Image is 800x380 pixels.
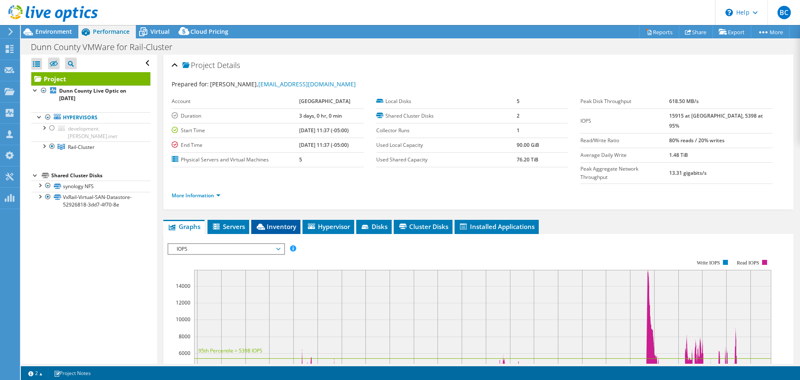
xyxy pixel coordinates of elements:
[580,97,669,106] label: Peak Disk Throughput
[31,112,150,123] a: Hypervisors
[459,222,535,231] span: Installed Applications
[93,28,130,35] span: Performance
[172,156,299,164] label: Physical Servers and Virtual Machines
[517,98,520,105] b: 5
[31,123,150,141] a: development.[PERSON_NAME].inet
[198,347,262,354] text: 95th Percentile = 5398 IOPS
[376,126,517,135] label: Collector Runs
[172,126,299,135] label: Start Time
[68,143,95,151] span: Rail-Cluster
[176,282,190,289] text: 14000
[725,9,733,16] svg: \n
[376,112,517,120] label: Shared Cluster Disks
[27,43,185,52] h1: Dunn County VMWare for Rail-Cluster
[669,169,707,176] b: 13.31 gigabits/s
[580,136,669,145] label: Read/Write Ratio
[217,60,240,70] span: Details
[669,112,763,129] b: 15915 at [GEOGRAPHIC_DATA], 5398 at 95%
[210,80,356,88] span: [PERSON_NAME],
[580,151,669,159] label: Average Daily Write
[679,25,713,38] a: Share
[307,222,350,231] span: Hypervisor
[255,222,296,231] span: Inventory
[22,368,48,378] a: 2
[150,28,170,35] span: Virtual
[398,222,448,231] span: Cluster Disks
[31,141,150,152] a: Rail-Cluster
[751,25,790,38] a: More
[172,192,220,199] a: More Information
[299,127,349,134] b: [DATE] 11:37 (-05:00)
[517,141,539,148] b: 90.00 GiB
[669,151,688,159] b: 1.48 TiB
[48,368,97,378] a: Project Notes
[517,112,520,119] b: 2
[68,125,117,140] span: development.[PERSON_NAME].inet
[737,260,760,266] text: Read IOPS
[299,141,349,148] b: [DATE] 11:37 (-05:00)
[299,156,302,163] b: 5
[31,72,150,86] a: Project
[31,181,150,191] a: synology NFS
[176,299,190,306] text: 12000
[176,316,190,323] text: 10000
[639,25,679,38] a: Reports
[580,165,669,181] label: Peak Aggregate Network Throughput
[669,137,725,144] b: 80% reads / 20% writes
[172,244,280,254] span: IOPS
[376,97,517,106] label: Local Disks
[31,192,150,210] a: VxRail-Virtual-SAN-Datastore-52926818-3dd7-4f70-8e
[212,222,245,231] span: Servers
[190,28,228,35] span: Cloud Pricing
[299,112,342,119] b: 3 days, 0 hr, 0 min
[31,86,150,104] a: Dunn County Live Optic on [DATE]
[258,80,356,88] a: [EMAIL_ADDRESS][DOMAIN_NAME]
[35,28,72,35] span: Environment
[172,112,299,120] label: Duration
[179,350,190,357] text: 6000
[182,61,215,70] span: Project
[376,141,517,149] label: Used Local Capacity
[167,222,200,231] span: Graphs
[669,98,699,105] b: 618.50 MB/s
[299,98,350,105] b: [GEOGRAPHIC_DATA]
[51,171,150,181] div: Shared Cluster Disks
[697,260,720,266] text: Write IOPS
[172,141,299,149] label: End Time
[179,333,190,340] text: 8000
[59,87,126,102] b: Dunn County Live Optic on [DATE]
[712,25,751,38] a: Export
[517,127,520,134] b: 1
[777,6,791,19] span: BC
[580,117,669,125] label: IOPS
[376,156,517,164] label: Used Shared Capacity
[517,156,538,163] b: 76.20 TiB
[172,97,299,106] label: Account
[360,222,387,231] span: Disks
[172,80,209,88] label: Prepared for:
